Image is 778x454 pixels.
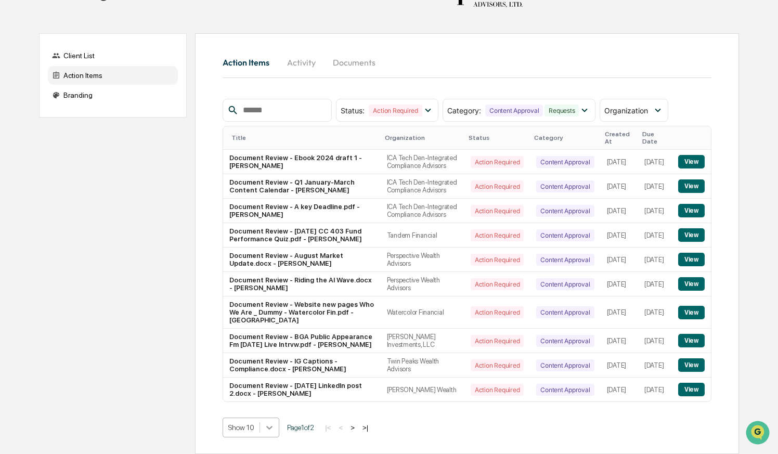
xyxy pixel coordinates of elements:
button: Activity [278,50,325,75]
a: 🖐️Preclearance [6,127,71,146]
td: [DATE] [601,174,638,199]
td: [PERSON_NAME] Wealth [381,378,464,401]
img: 1746055101610-c473b297-6a78-478c-a979-82029cc54cd1 [10,80,29,98]
a: 🔎Data Lookup [6,147,70,165]
div: Action Required [471,156,524,168]
div: Content Approval [536,359,594,371]
div: We're available if you need us! [35,90,132,98]
td: Document Review - Q1 January-March Content Calendar - [PERSON_NAME] [223,174,380,199]
button: View [678,358,705,372]
button: View [678,383,705,396]
button: View [678,204,705,217]
td: Document Review - IG Captions - Compliance.docx - [PERSON_NAME] [223,353,380,378]
td: [DATE] [638,329,672,353]
td: [DATE] [638,150,672,174]
td: Document Review - Riding the AI Wave.docx - [PERSON_NAME] [223,272,380,296]
div: Status [469,134,526,141]
div: 🖐️ [10,132,19,140]
button: < [335,423,346,432]
span: Data Lookup [21,151,66,161]
td: [DATE] [638,272,672,296]
a: Powered byPylon [73,176,126,184]
button: Action Items [223,50,278,75]
button: View [678,155,705,168]
div: Action Required [471,180,524,192]
div: Content Approval [536,180,594,192]
div: Content Approval [536,205,594,217]
button: Documents [325,50,384,75]
td: [DATE] [601,296,638,329]
span: Preclearance [21,131,67,141]
button: View [678,253,705,266]
iframe: Open customer support [745,420,773,448]
div: Content Approval [536,254,594,266]
div: Content Approval [536,384,594,396]
td: Watercolor Financial [381,296,464,329]
div: Category [534,134,596,141]
div: Action Items [48,66,178,85]
td: Document Review - Ebook 2024 draft 1 - [PERSON_NAME] [223,150,380,174]
td: [DATE] [638,378,672,401]
div: Requests [544,105,579,116]
button: |< [322,423,334,432]
div: Content Approval [536,156,594,168]
div: Action Required [471,254,524,266]
td: [DATE] [638,174,672,199]
span: Attestations [86,131,129,141]
td: Document Review - BGA Public Appearance Fm [DATE] Live Intrvw.pdf - [PERSON_NAME] [223,329,380,353]
div: Created At [605,131,634,145]
td: ICA Tech Den-Integrated Compliance Advisors [381,150,464,174]
div: Branding [48,86,178,105]
td: [DATE] [638,296,672,329]
button: View [678,277,705,291]
div: Client List [48,46,178,65]
td: [DATE] [601,329,638,353]
div: Content Approval [536,278,594,290]
td: [PERSON_NAME] Investments, LLC [381,329,464,353]
div: Content Approval [536,335,594,347]
div: Action Required [471,335,524,347]
td: [DATE] [601,378,638,401]
td: [DATE] [601,199,638,223]
td: Perspective Wealth Advisors [381,272,464,296]
span: Status : [341,106,365,115]
a: 🗄️Attestations [71,127,133,146]
td: Tandem Financial [381,223,464,248]
div: Action Required [471,229,524,241]
td: ICA Tech Den-Integrated Compliance Advisors [381,199,464,223]
button: View [678,334,705,347]
div: Action Required [471,205,524,217]
div: Action Required [471,306,524,318]
button: View [678,306,705,319]
div: Content Approval [485,105,543,116]
div: Due Date [642,131,668,145]
button: View [678,179,705,193]
span: Organization [604,106,648,115]
button: > [347,423,358,432]
td: [DATE] [601,272,638,296]
div: Content Approval [536,229,594,241]
td: [DATE] [601,223,638,248]
td: [DATE] [638,248,672,272]
div: 🔎 [10,152,19,160]
td: [DATE] [638,199,672,223]
div: Action Required [369,105,422,116]
td: Document Review - August Market Update.docx - [PERSON_NAME] [223,248,380,272]
div: Start new chat [35,80,171,90]
td: [DATE] [601,150,638,174]
div: Content Approval [536,306,594,318]
span: Category : [447,106,481,115]
div: Action Required [471,359,524,371]
td: Document Review - [DATE] CC 403 Fund Performance Quiz.pdf - [PERSON_NAME] [223,223,380,248]
span: Page 1 of 2 [287,423,314,432]
td: Document Review - A key Deadline.pdf - [PERSON_NAME] [223,199,380,223]
div: Action Required [471,278,524,290]
td: Document Review - Website new pages Who We Are _ Dummy - Watercolor Fin.pdf - [GEOGRAPHIC_DATA] [223,296,380,329]
td: [DATE] [638,223,672,248]
td: [DATE] [601,353,638,378]
div: 🗄️ [75,132,84,140]
button: View [678,228,705,242]
div: Organization [385,134,460,141]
